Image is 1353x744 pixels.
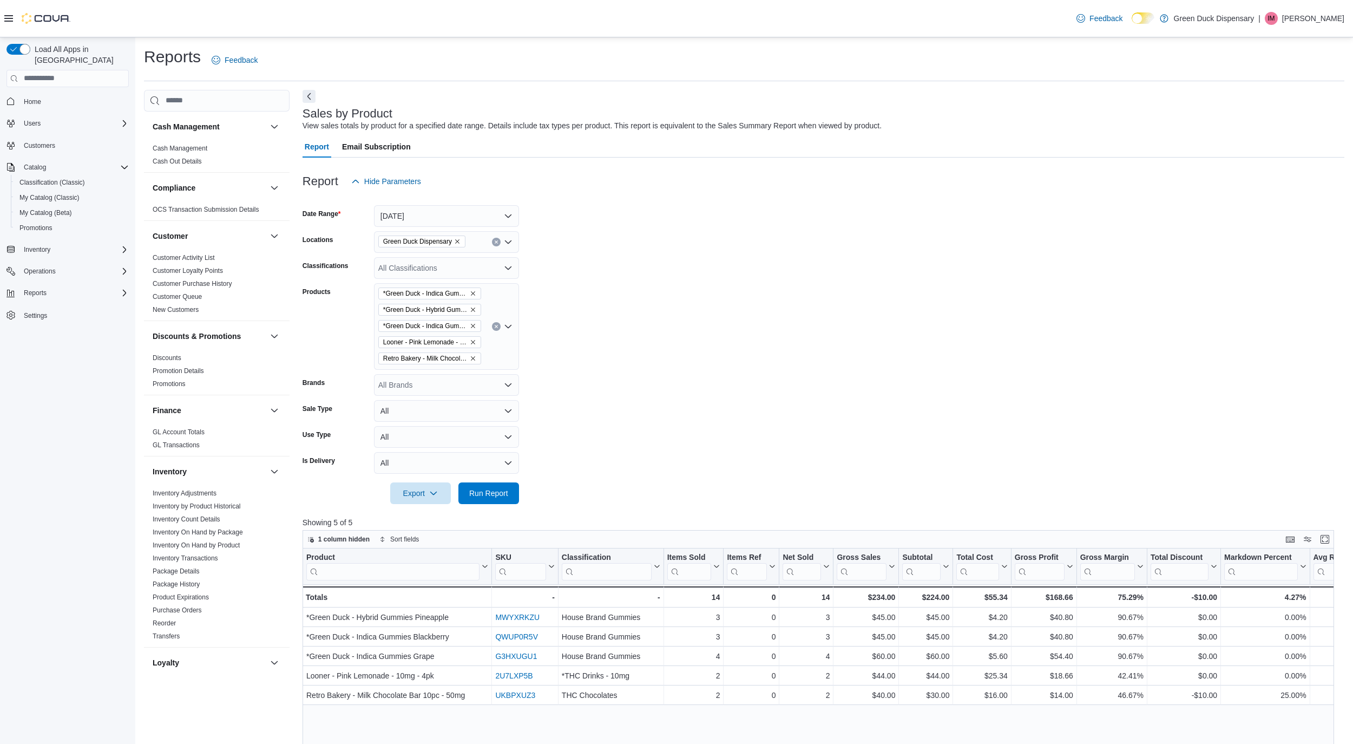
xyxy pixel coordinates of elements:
[11,175,133,190] button: Classification (Classic)
[1267,12,1275,25] span: IM
[153,441,200,449] span: GL Transactions
[837,611,895,624] div: $45.00
[783,669,830,682] div: 2
[727,669,776,682] div: 0
[303,430,331,439] label: Use Type
[306,669,488,682] div: Looner - Pink Lemonade - 10mg - 4pk
[2,242,133,257] button: Inventory
[153,567,200,576] span: Package Details
[727,591,776,604] div: 0
[667,591,720,604] div: 14
[19,178,85,187] span: Classification (Classic)
[837,552,895,580] button: Gross Sales
[783,591,830,604] div: 14
[19,243,55,256] button: Inventory
[727,630,776,643] div: 0
[374,205,519,227] button: [DATE]
[783,552,821,580] div: Net Sold
[783,650,830,663] div: 4
[1224,552,1306,580] button: Markdown Percent
[1151,552,1217,580] button: Total Discount
[153,593,209,601] a: Product Expirations
[24,141,55,150] span: Customers
[902,630,949,643] div: $45.00
[470,290,476,297] button: Remove *Green Duck - Indica Gummies Grape from selection in this group
[1224,552,1297,580] div: Markdown Percent
[783,611,830,624] div: 3
[6,89,129,351] nav: Complex example
[268,181,281,194] button: Compliance
[11,205,133,220] button: My Catalog (Beta)
[153,619,176,628] span: Reorder
[268,120,281,133] button: Cash Management
[153,331,266,342] button: Discounts & Promotions
[1015,552,1065,563] div: Gross Profit
[144,487,290,647] div: Inventory
[383,321,468,331] span: *Green Duck - Indica Gummies Blackberry
[1265,12,1278,25] div: Ira Mitchell
[347,171,425,192] button: Hide Parameters
[19,139,129,152] span: Customers
[153,405,266,416] button: Finance
[1224,552,1297,563] div: Markdown Percent
[153,367,204,375] a: Promotion Details
[19,117,45,130] button: Users
[153,267,223,275] a: Customer Loyalty Points
[306,552,480,563] div: Product
[153,380,186,388] a: Promotions
[153,528,243,537] span: Inventory On Hand by Package
[153,606,202,615] span: Purchase Orders
[837,630,895,643] div: $45.00
[153,515,220,524] span: Inventory Count Details
[144,203,290,220] div: Compliance
[1174,12,1255,25] p: Green Duck Dispensary
[2,307,133,323] button: Settings
[303,236,333,244] label: Locations
[303,404,332,413] label: Sale Type
[153,489,216,498] span: Inventory Adjustments
[268,656,281,669] button: Loyalty
[837,591,895,604] div: $234.00
[153,305,199,314] span: New Customers
[342,136,411,158] span: Email Subscription
[306,591,488,604] div: Totals
[667,552,720,580] button: Items Sold
[383,236,452,247] span: Green Duck Dispensary
[1151,650,1217,663] div: $0.00
[902,669,949,682] div: $44.00
[306,552,488,580] button: Product
[30,44,129,66] span: Load All Apps in [GEOGRAPHIC_DATA]
[153,580,200,588] a: Package History
[153,428,205,436] span: GL Account Totals
[783,552,830,580] button: Net Sold
[470,323,476,329] button: Remove *Green Duck - Indica Gummies Blackberry from selection in this group
[956,650,1007,663] div: $5.60
[15,221,129,234] span: Promotions
[1151,552,1208,563] div: Total Discount
[1318,533,1331,546] button: Enter fullscreen
[268,465,281,478] button: Inventory
[727,650,776,663] div: 0
[495,591,554,604] div: -
[268,330,281,343] button: Discounts & Promotions
[458,482,519,504] button: Run Report
[19,309,51,322] a: Settings
[153,182,266,193] button: Compliance
[153,293,202,301] a: Customer Queue
[153,254,215,262] a: Customer Activity List
[1224,611,1306,624] div: 0.00%
[153,121,220,132] h3: Cash Management
[562,669,660,682] div: *THC Drinks - 10mg
[454,238,461,245] button: Remove Green Duck Dispensary from selection in this group
[2,264,133,279] button: Operations
[495,552,546,580] div: SKU URL
[667,552,711,580] div: Items Sold
[19,224,52,232] span: Promotions
[783,552,821,563] div: Net Sold
[153,466,187,477] h3: Inventory
[504,238,513,246] button: Open list of options
[1132,12,1154,24] input: Dark Mode
[19,243,129,256] span: Inventory
[144,46,201,68] h1: Reports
